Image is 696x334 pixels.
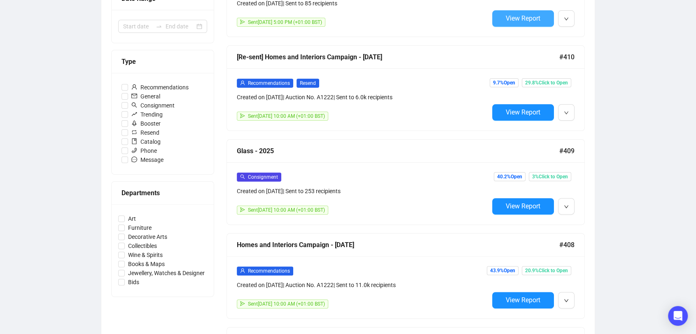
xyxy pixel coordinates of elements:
[131,147,137,153] span: phone
[564,298,569,303] span: down
[131,156,137,162] span: message
[240,80,245,85] span: user
[131,93,137,99] span: mail
[492,292,554,308] button: View Report
[125,232,170,241] span: Decorative Arts
[131,120,137,126] span: rocket
[492,104,554,121] button: View Report
[494,172,526,181] span: 40.2% Open
[240,113,245,118] span: send
[237,187,489,196] div: Created on [DATE] | Sent to 253 recipients
[492,10,554,27] button: View Report
[131,111,137,117] span: rise
[559,52,575,62] span: #410
[131,102,137,108] span: search
[237,93,489,102] div: Created on [DATE] | Auction No. A1222 | Sent to 6.0k recipients
[237,52,559,62] div: [Re-sent] Homes and Interiors Campaign - [DATE]
[128,101,178,110] span: Consignment
[125,278,142,287] span: Bids
[240,268,245,273] span: user
[237,240,559,250] div: Homes and Interiors Campaign - [DATE]
[564,110,569,115] span: down
[248,301,325,307] span: Sent [DATE] 10:00 AM (+01:00 BST)
[166,22,195,31] input: End date
[125,269,208,278] span: Jewellery, Watches & Designer
[128,119,164,128] span: Booster
[128,137,164,146] span: Catalog
[240,207,245,212] span: send
[506,14,540,22] span: View Report
[522,78,571,87] span: 29.8% Click to Open
[227,139,585,225] a: Glass - 2025#409searchConsignmentCreated on [DATE]| Sent to 253 recipientssendSent[DATE] 10:00 AM...
[121,56,204,67] div: Type
[248,113,325,119] span: Sent [DATE] 10:00 AM (+01:00 BST)
[506,202,540,210] span: View Report
[492,198,554,215] button: View Report
[506,108,540,116] span: View Report
[564,204,569,209] span: down
[490,78,518,87] span: 9.7% Open
[125,259,168,269] span: Books & Maps
[128,110,166,119] span: Trending
[128,155,167,164] span: Message
[131,84,137,90] span: user
[125,214,139,223] span: Art
[240,174,245,179] span: search
[125,223,155,232] span: Furniture
[227,45,585,131] a: [Re-sent] Homes and Interiors Campaign - [DATE]#410userRecommendationsResendCreated on [DATE]| Au...
[668,306,688,326] div: Open Intercom Messenger
[128,92,163,101] span: General
[128,128,163,137] span: Resend
[248,80,290,86] span: Recommendations
[529,172,571,181] span: 3% Click to Open
[248,174,278,180] span: Consignment
[522,266,571,275] span: 20.9% Click to Open
[240,19,245,24] span: send
[227,233,585,319] a: Homes and Interiors Campaign - [DATE]#408userRecommendationsCreated on [DATE]| Auction No. A1222|...
[559,240,575,250] span: #408
[559,146,575,156] span: #409
[487,266,518,275] span: 43.9% Open
[297,79,319,88] span: Resend
[240,301,245,306] span: send
[156,23,162,30] span: swap-right
[156,23,162,30] span: to
[131,129,137,135] span: retweet
[123,22,152,31] input: Start date
[237,280,489,290] div: Created on [DATE] | Auction No. A1222 | Sent to 11.0k recipients
[128,83,192,92] span: Recommendations
[248,207,325,213] span: Sent [DATE] 10:00 AM (+01:00 BST)
[237,146,559,156] div: Glass - 2025
[125,250,166,259] span: Wine & Spirits
[248,19,322,25] span: Sent [DATE] 5:00 PM (+01:00 BST)
[128,146,160,155] span: Phone
[131,138,137,144] span: book
[506,296,540,304] span: View Report
[564,16,569,21] span: down
[248,268,290,274] span: Recommendations
[125,241,160,250] span: Collectibles
[121,188,204,198] div: Departments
